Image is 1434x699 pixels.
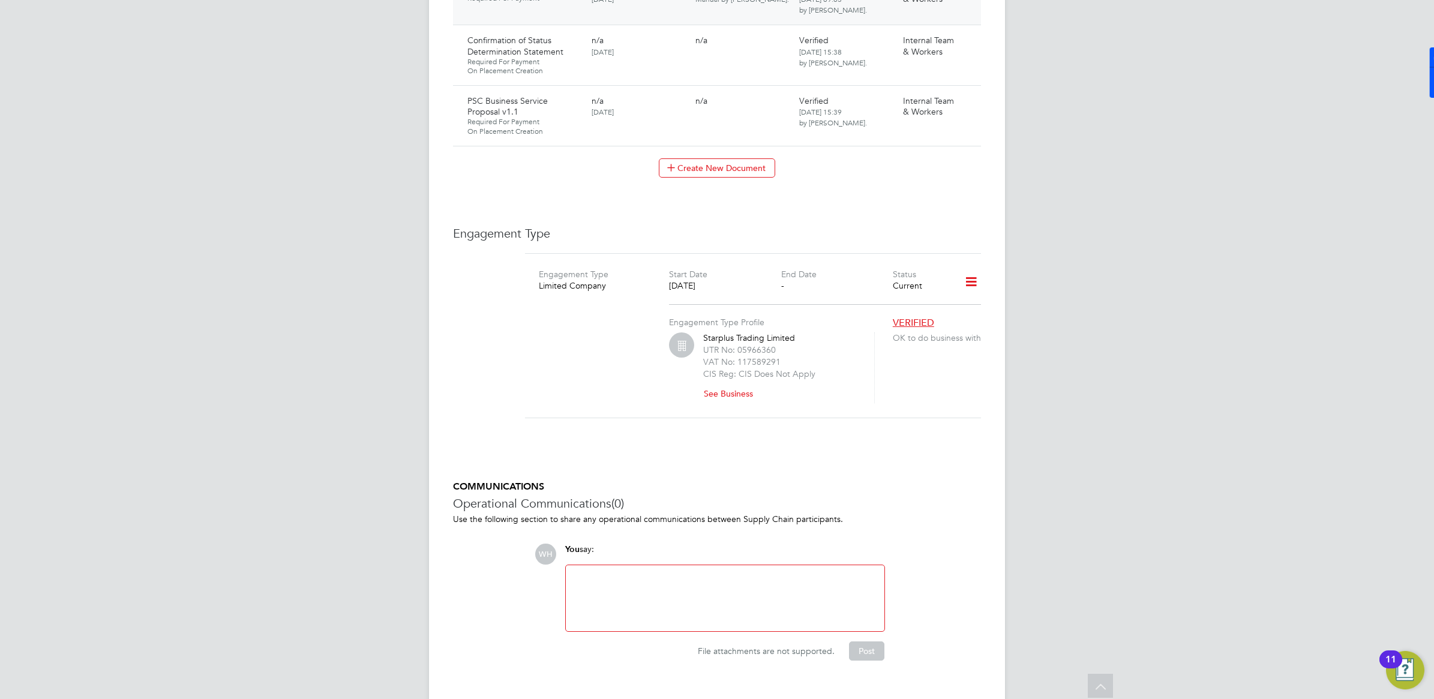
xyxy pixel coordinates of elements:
[467,95,548,117] span: PSC Business Service Proposal v1.1
[781,280,893,291] div: -
[893,269,916,280] label: Status
[565,544,885,565] div: say:
[1385,659,1396,675] div: 11
[467,57,582,67] span: Required For Payment
[592,47,614,56] span: [DATE]
[453,226,981,241] h3: Engagement Type
[453,514,981,524] p: Use the following section to share any operational communications between Supply Chain participants.
[669,269,707,280] label: Start Date
[669,317,764,328] label: Engagement Type Profile
[903,35,954,56] span: Internal Team & Workers
[695,95,707,106] span: n/a
[535,544,556,565] span: WH
[592,35,604,46] span: n/a
[893,317,934,329] span: VERIFIED
[799,95,829,106] span: Verified
[539,280,650,291] div: Limited Company
[893,332,986,343] span: OK to do business with
[467,117,582,127] span: Required For Payment
[467,35,563,56] span: Confirmation of Status Determination Statement
[799,107,867,127] span: [DATE] 15:39 by [PERSON_NAME].
[453,496,981,511] h3: Operational Communications
[539,269,608,280] label: Engagement Type
[799,47,867,67] span: [DATE] 15:38 by [PERSON_NAME].
[467,66,582,76] span: On Placement Creation
[669,280,781,291] div: [DATE]
[467,127,582,136] span: On Placement Creation
[703,332,859,403] div: Starplus Trading Limited
[893,280,949,291] div: Current
[565,544,580,554] span: You
[611,496,624,511] span: (0)
[703,384,763,403] button: See Business
[849,641,884,661] button: Post
[799,35,829,46] span: Verified
[659,158,775,178] button: Create New Document
[781,269,817,280] label: End Date
[703,356,781,367] label: VAT No: 117589291
[1386,651,1424,689] button: Open Resource Center, 11 new notifications
[592,107,614,116] span: [DATE]
[698,646,835,656] span: File attachments are not supported.
[903,95,954,117] span: Internal Team & Workers
[592,95,604,106] span: n/a
[453,481,981,493] h5: COMMUNICATIONS
[703,368,815,379] label: CIS Reg: CIS Does Not Apply
[703,344,776,355] label: UTR No: 05966360
[695,35,707,46] span: n/a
